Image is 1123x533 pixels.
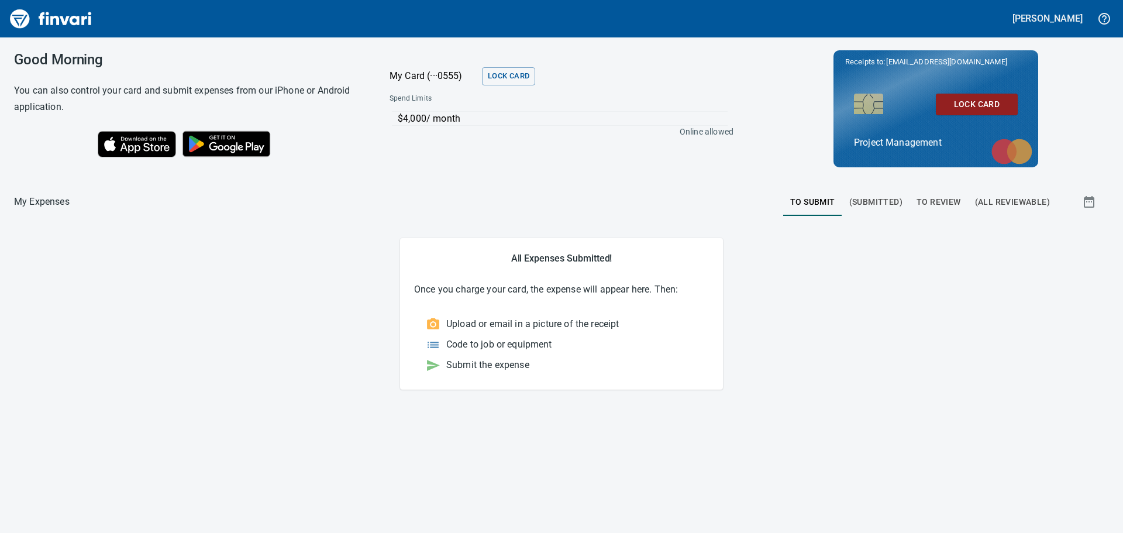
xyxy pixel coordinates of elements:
[845,56,1026,68] p: Receipts to:
[14,51,360,68] h3: Good Morning
[1012,12,1083,25] h5: [PERSON_NAME]
[414,252,709,264] h5: All Expenses Submitted!
[849,195,902,209] span: (Submitted)
[14,195,70,209] p: My Expenses
[975,195,1050,209] span: (All Reviewable)
[917,195,961,209] span: To Review
[482,67,535,85] button: Lock Card
[7,5,95,33] img: Finvari
[986,133,1038,170] img: mastercard.svg
[98,131,176,157] img: Download on the App Store
[790,195,835,209] span: To Submit
[390,93,581,105] span: Spend Limits
[488,70,529,83] span: Lock Card
[885,56,1008,67] span: [EMAIL_ADDRESS][DOMAIN_NAME]
[446,358,529,372] p: Submit the expense
[936,94,1018,115] button: Lock Card
[414,283,709,297] p: Once you charge your card, the expense will appear here. Then:
[446,338,552,352] p: Code to job or equipment
[14,195,70,209] nav: breadcrumb
[398,112,728,126] p: $4,000 / month
[176,125,277,163] img: Get it on Google Play
[1072,188,1109,216] button: Show transactions within a particular date range
[14,82,360,115] h6: You can also control your card and submit expenses from our iPhone or Android application.
[1010,9,1086,27] button: [PERSON_NAME]
[390,69,477,83] p: My Card (···0555)
[945,97,1008,112] span: Lock Card
[854,136,1018,150] p: Project Management
[446,317,619,331] p: Upload or email in a picture of the receipt
[380,126,733,137] p: Online allowed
